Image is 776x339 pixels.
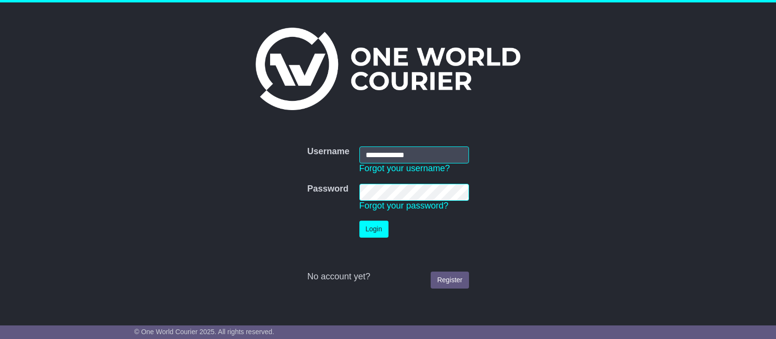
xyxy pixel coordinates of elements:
[307,184,348,194] label: Password
[431,272,469,289] a: Register
[256,28,520,110] img: One World
[134,328,275,336] span: © One World Courier 2025. All rights reserved.
[307,146,349,157] label: Username
[359,221,388,238] button: Login
[307,272,469,282] div: No account yet?
[359,201,449,210] a: Forgot your password?
[359,163,450,173] a: Forgot your username?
